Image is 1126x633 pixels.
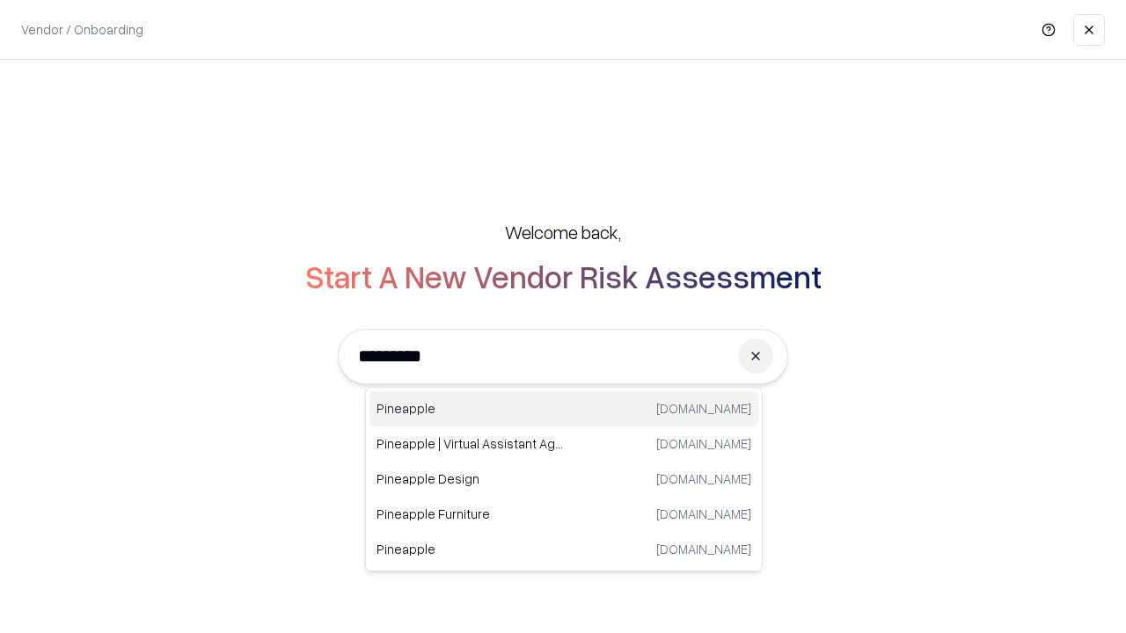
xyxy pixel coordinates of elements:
p: Pineapple | Virtual Assistant Agency [377,434,564,453]
p: Pineapple [377,399,564,418]
p: [DOMAIN_NAME] [656,469,751,488]
p: Pineapple Furniture [377,505,564,523]
p: [DOMAIN_NAME] [656,434,751,453]
h5: Welcome back, [505,220,621,244]
p: [DOMAIN_NAME] [656,505,751,523]
p: [DOMAIN_NAME] [656,399,751,418]
h2: Start A New Vendor Risk Assessment [305,258,822,294]
p: Vendor / Onboarding [21,20,143,39]
p: [DOMAIN_NAME] [656,540,751,558]
p: Pineapple [377,540,564,558]
div: Suggestions [365,387,763,571]
p: Pineapple Design [377,469,564,488]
